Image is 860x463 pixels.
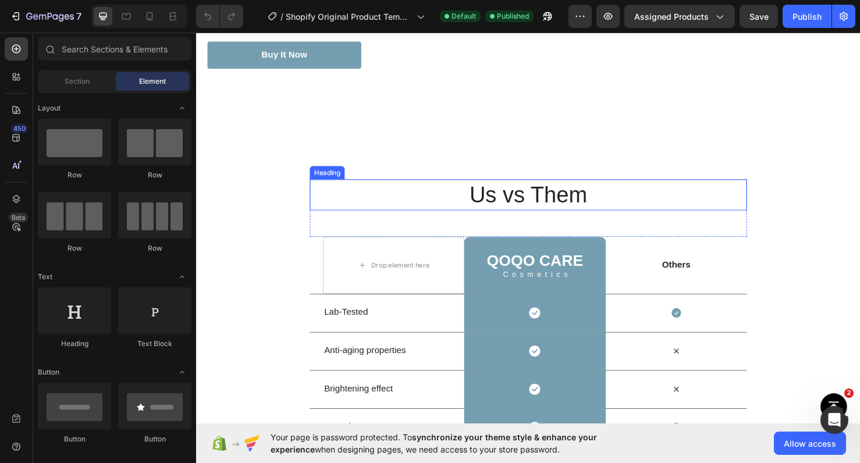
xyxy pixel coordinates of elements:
[139,76,166,87] span: Element
[11,124,28,133] div: 450
[783,5,831,28] button: Publish
[432,240,578,252] p: Others
[38,243,111,254] div: Row
[740,5,778,28] button: Save
[280,10,283,23] span: /
[749,12,769,22] span: Save
[271,432,597,454] span: synchronize your theme style & enhance your experience
[118,434,191,444] div: Button
[173,363,191,382] span: Toggle open
[118,243,191,254] div: Row
[65,76,90,87] span: Section
[196,31,860,424] iframe: Design area
[820,406,848,434] iframe: Intercom live chat
[38,272,52,282] span: Text
[497,11,529,22] span: Published
[452,11,476,22] span: Default
[196,5,243,28] div: Undo/Redo
[844,389,854,398] span: 2
[634,10,709,23] span: Assigned Products
[118,339,191,349] div: Text Block
[76,9,81,23] p: 7
[310,251,407,259] p: Cosmetics
[118,170,191,180] div: Row
[38,170,111,180] div: Row
[304,231,408,250] h2: QOQO Care
[38,103,61,113] span: Layout
[173,99,191,117] span: Toggle open
[173,268,191,286] span: Toggle open
[286,10,412,23] span: Shopify Original Product Template
[134,289,280,301] p: Lab-Tested
[38,339,111,349] div: Heading
[5,5,87,28] button: 7
[38,367,59,377] span: Button
[134,329,280,341] p: Anti-aging properties
[38,434,111,444] div: Button
[271,431,642,455] span: Your page is password protected. To when designing pages, we need access to your store password.
[784,437,836,450] span: Allow access
[38,37,191,60] input: Search Sections & Elements
[624,5,735,28] button: Assigned Products
[774,432,846,455] button: Allow access
[9,213,28,222] div: Beta
[134,369,280,382] p: Brightening effect
[793,10,822,23] div: Publish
